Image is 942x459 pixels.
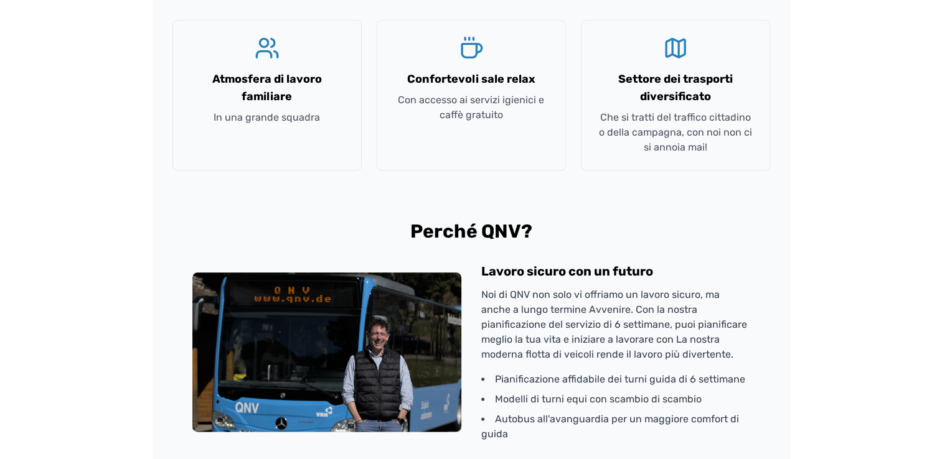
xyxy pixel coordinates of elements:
[481,412,750,442] li: Autobus all'avanguardia per un maggiore comfort di guida
[596,70,755,105] h3: Settore dei trasporti diversificato
[188,70,346,105] h3: Atmosfera di lavoro familiare
[407,70,535,88] h3: Confortevoli sale relax
[392,93,550,123] p: Con accesso ai servizi igienici e caffè gratuito
[481,372,750,387] li: Pianificazione affidabile dei turni guida di 6 settimane
[481,287,750,362] p: Noi di QNV non solo vi offriamo un lavoro sicuro, ma anche a lungo termine Avvenire. Con la nostr...
[172,220,770,243] h2: Perché QNV?
[255,35,280,60] svg: Gli utenti
[214,110,320,125] p: In una grande squadra
[596,110,755,155] p: Che si tratti del traffico cittadino o della campagna, con noi non ci si annoia mai!
[481,392,750,407] li: Modelli di turni equi con scambio di scambio
[481,262,750,280] h3: Lavoro sicuro con un futuro
[663,35,688,60] svg: Mappa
